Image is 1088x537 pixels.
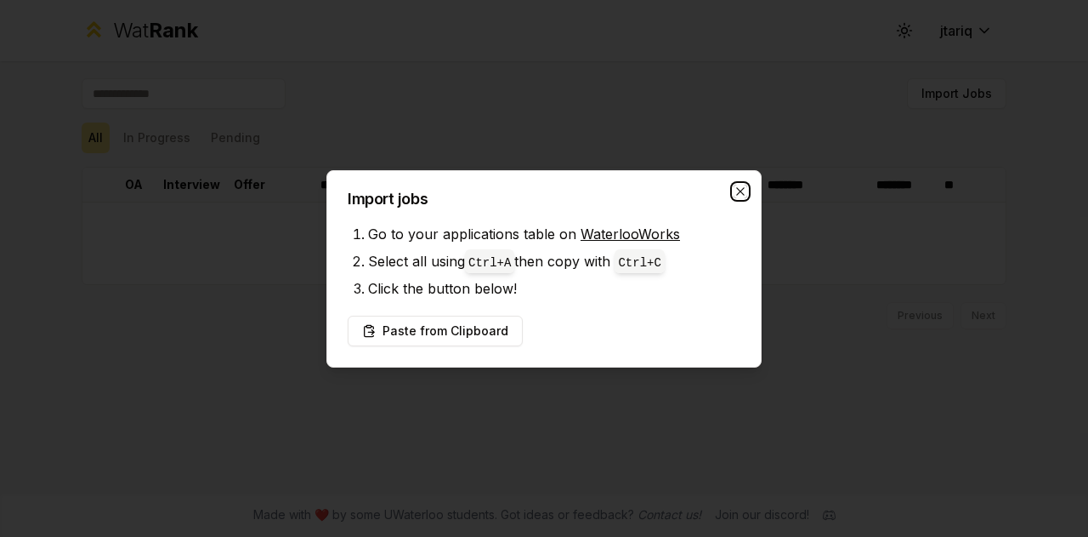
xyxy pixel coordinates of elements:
li: Select all using then copy with [368,248,740,275]
h2: Import jobs [348,191,740,207]
button: Paste from Clipboard [348,316,523,346]
li: Click the button below! [368,275,740,302]
li: Go to your applications table on [368,220,740,248]
code: Ctrl+ C [618,256,660,270]
a: WaterlooWorks [581,226,680,243]
code: Ctrl+ A [468,256,511,270]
